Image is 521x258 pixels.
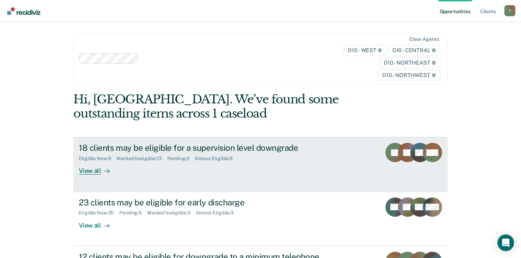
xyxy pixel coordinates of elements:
button: Profile dropdown button [504,5,515,16]
div: 23 clients may be eligible for early discharge [79,197,322,208]
div: Almost Eligible : 9 [195,156,238,162]
span: D10 - CENTRAL [388,45,440,56]
div: Marked Ineligible : 13 [117,156,167,162]
a: 23 clients may be eligible for early dischargeEligible Now:20Pending:5Marked Ineligible:3Almost E... [73,192,447,246]
div: View all [79,162,118,175]
span: D10 - WEST [344,45,387,56]
div: Open Intercom Messenger [497,234,514,251]
div: Marked Ineligible : 3 [147,210,196,216]
div: 18 clients may be eligible for a supervision level downgrade [79,143,322,153]
div: Hi, [GEOGRAPHIC_DATA]. We’ve found some outstanding items across 1 caseload [73,92,373,121]
div: Eligible Now : 20 [79,210,119,216]
span: D10 - NORTHWEST [378,70,440,81]
span: D10 - NORTHEAST [379,57,440,68]
div: Eligible Now : 9 [79,156,117,162]
div: Pending : 5 [119,210,147,216]
div: Clear agents [409,36,439,42]
div: Almost Eligible : 3 [196,210,239,216]
img: Recidiviz [7,7,40,15]
div: T [504,5,515,16]
a: 18 clients may be eligible for a supervision level downgradeEligible Now:9Marked Ineligible:13Pen... [73,137,447,192]
div: Pending : 2 [167,156,195,162]
div: View all [79,216,118,229]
